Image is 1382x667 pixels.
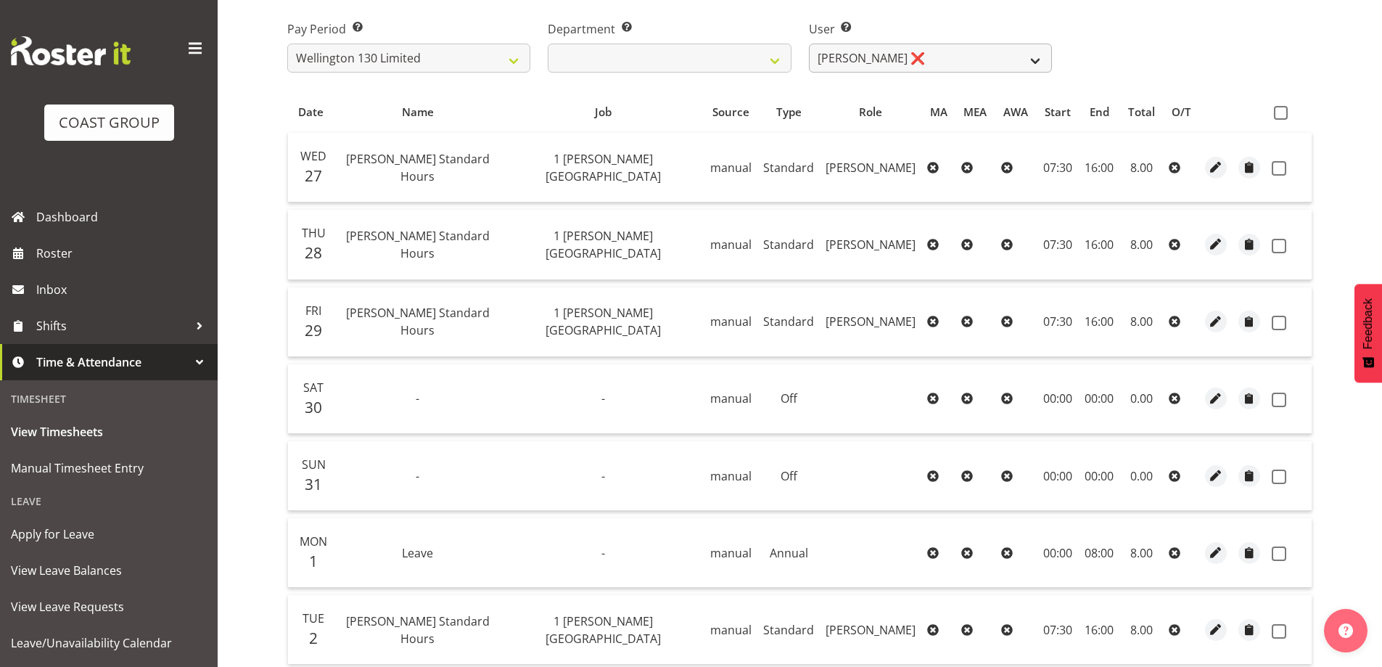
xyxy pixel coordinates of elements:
[546,151,661,184] span: 1 [PERSON_NAME][GEOGRAPHIC_DATA]
[296,104,324,120] div: Date
[930,104,947,120] div: MA
[1037,441,1079,511] td: 00:00
[601,545,605,561] span: -
[309,628,318,648] span: 2
[11,560,207,581] span: View Leave Balances
[1037,287,1079,357] td: 07:30
[546,613,661,647] span: 1 [PERSON_NAME][GEOGRAPHIC_DATA]
[346,151,490,184] span: [PERSON_NAME] Standard Hours
[1079,595,1119,664] td: 16:00
[826,160,916,176] span: [PERSON_NAME]
[4,625,214,661] a: Leave/Unavailability Calendar
[757,595,820,664] td: Standard
[757,133,820,202] td: Standard
[1119,133,1163,202] td: 8.00
[11,421,207,443] span: View Timesheets
[416,468,419,484] span: -
[1087,104,1111,120] div: End
[710,622,752,638] span: manual
[1037,595,1079,664] td: 07:30
[11,632,207,654] span: Leave/Unavailability Calendar
[757,518,820,588] td: Annual
[36,315,189,337] span: Shifts
[36,242,210,264] span: Roster
[1079,133,1119,202] td: 16:00
[303,610,324,626] span: Tue
[1128,104,1155,120] div: Total
[826,622,916,638] span: [PERSON_NAME]
[36,351,189,373] span: Time & Attendance
[710,160,752,176] span: manual
[809,20,1052,38] label: User
[963,104,987,120] div: MEA
[305,320,322,340] span: 29
[346,613,490,647] span: [PERSON_NAME] Standard Hours
[287,20,530,38] label: Pay Period
[1079,287,1119,357] td: 16:00
[305,165,322,186] span: 27
[1119,287,1163,357] td: 8.00
[416,390,419,406] span: -
[59,112,160,134] div: COAST GROUP
[4,450,214,486] a: Manual Timesheet Entry
[4,516,214,552] a: Apply for Leave
[36,206,210,228] span: Dashboard
[826,237,916,253] span: [PERSON_NAME]
[305,242,322,263] span: 28
[11,596,207,618] span: View Leave Requests
[1338,623,1353,638] img: help-xxl-2.png
[601,390,605,406] span: -
[757,287,820,357] td: Standard
[346,228,490,261] span: [PERSON_NAME] Standard Hours
[302,225,326,241] span: Thu
[757,210,820,279] td: Standard
[710,314,752,330] span: manual
[546,228,661,261] span: 1 [PERSON_NAME][GEOGRAPHIC_DATA]
[1037,518,1079,588] td: 00:00
[826,314,916,330] span: [PERSON_NAME]
[757,364,820,434] td: Off
[1354,284,1382,382] button: Feedback - Show survey
[1003,104,1028,120] div: AWA
[4,384,214,414] div: Timesheet
[300,533,327,549] span: Mon
[11,36,131,65] img: Rosterit website logo
[1037,364,1079,434] td: 00:00
[710,237,752,253] span: manual
[4,589,214,625] a: View Leave Requests
[305,397,322,417] span: 30
[766,104,812,120] div: Type
[757,441,820,511] td: Off
[4,552,214,589] a: View Leave Balances
[601,468,605,484] span: -
[1079,210,1119,279] td: 16:00
[1045,104,1071,120] div: Start
[828,104,913,120] div: Role
[4,486,214,516] div: Leave
[1119,210,1163,279] td: 8.00
[1119,595,1163,664] td: 8.00
[11,457,207,479] span: Manual Timesheet Entry
[710,545,752,561] span: manual
[1037,210,1079,279] td: 07:30
[1362,298,1375,349] span: Feedback
[1172,104,1191,120] div: O/T
[309,551,318,571] span: 1
[36,279,210,300] span: Inbox
[303,380,324,396] span: Sat
[1079,518,1119,588] td: 08:00
[1119,364,1163,434] td: 0.00
[511,104,696,120] div: Job
[341,104,494,120] div: Name
[305,474,322,494] span: 31
[346,305,490,338] span: [PERSON_NAME] Standard Hours
[305,303,321,319] span: Fri
[402,545,433,561] span: Leave
[302,457,326,472] span: Sun
[712,104,749,120] div: Source
[548,20,791,38] label: Department
[1119,518,1163,588] td: 8.00
[710,390,752,406] span: manual
[546,305,661,338] span: 1 [PERSON_NAME][GEOGRAPHIC_DATA]
[1119,441,1163,511] td: 0.00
